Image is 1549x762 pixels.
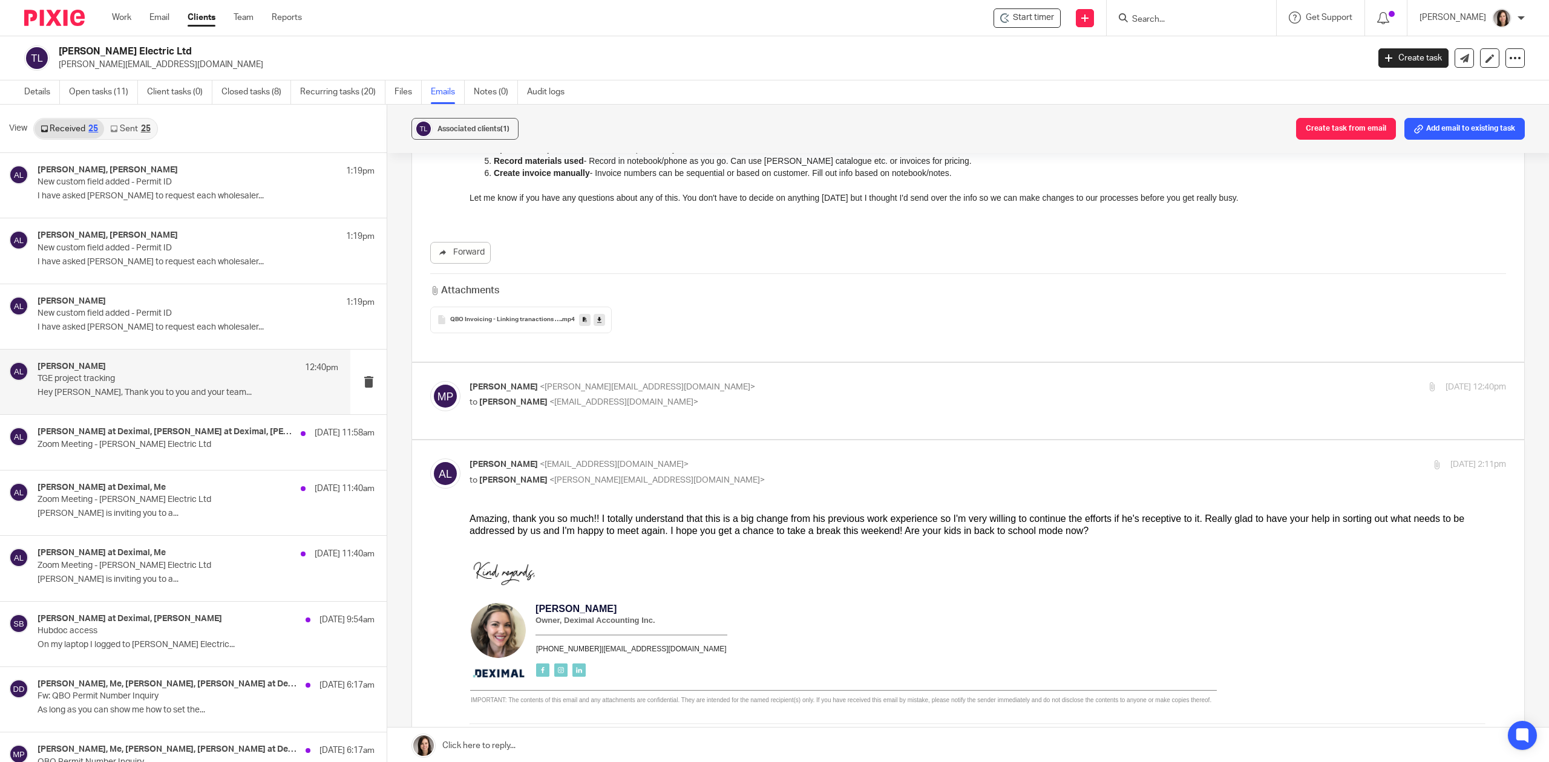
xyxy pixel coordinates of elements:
[38,679,300,689] h4: [PERSON_NAME], Me, [PERSON_NAME], [PERSON_NAME] at Deximal
[1378,48,1449,68] a: Create task
[549,476,765,484] span: <[PERSON_NAME][EMAIL_ADDRESS][DOMAIN_NAME]>
[24,640,1036,652] p: (if not yet in [GEOGRAPHIC_DATA])
[38,243,307,253] p: New custom field added - Permit ID
[500,125,509,132] span: (1)
[24,579,155,589] strong: Tag expenses/permits in Hubdoc
[479,476,548,484] span: [PERSON_NAME]
[315,427,375,439] p: [DATE] 11:58am
[561,316,575,324] span: .mp4
[450,316,561,324] span: QBO Invoicing - Linking tranactions to invoice
[38,427,295,437] h4: [PERSON_NAME] at Deximal, [PERSON_NAME] at Deximal, [PERSON_NAME], Me
[66,103,185,112] b: Owner, Deximal Accounting Inc.
[38,640,375,650] p: On my laptop I logged to [PERSON_NAME] Electric...
[38,296,106,307] h4: [PERSON_NAME]
[103,151,116,164] img: linkedin
[1450,458,1506,471] p: [DATE] 2:11pm
[549,398,698,406] span: <[EMAIL_ADDRESS][DOMAIN_NAME]>
[9,679,28,698] img: svg%3E
[38,374,278,384] p: TGE project tracking
[132,132,134,140] span: |
[346,296,375,308] p: 1:19pm
[1420,11,1486,24] p: [PERSON_NAME]
[346,165,375,177] p: 1:19pm
[24,665,125,675] strong: Upload permit to Hubdoc
[319,744,375,757] p: [DATE] 6:17am
[1,154,57,168] img: photo
[24,542,89,552] strong: Apply for permit
[1013,11,1054,24] span: Start timer
[69,80,138,104] a: Open tasks (11)
[1,45,68,80] img: Kind regards,
[470,460,538,469] span: [PERSON_NAME]
[430,284,499,298] h3: Attachments
[38,388,338,398] p: Hey [PERSON_NAME], Thank you to you and your team...
[38,575,375,585] p: [PERSON_NAME] is inviting you to a...
[112,11,131,24] a: Work
[67,132,132,140] a: [PHONE_NUMBER]
[1,90,56,145] img: photo
[59,45,1100,58] h2: [PERSON_NAME] Electric Ltd
[24,664,1036,676] p: - Will be posted to permits, licenses & fees account
[430,381,460,411] img: svg%3E
[38,626,307,636] p: Hubdoc access
[38,308,307,319] p: New custom field added - Permit ID
[24,541,1036,566] p: - This may happen earlier in the process. I'll be in Hubdoc weekly and will post the permit to th...
[234,11,254,24] a: Team
[38,165,178,175] h4: [PERSON_NAME], [PERSON_NAME]
[24,678,134,688] strong: Upload Receipts to Hubdoc
[38,177,307,187] p: New custom field added - Permit ID
[24,80,60,104] a: Details
[141,125,151,133] div: 25
[470,476,477,484] span: to
[9,483,28,502] img: svg%3E
[24,516,1036,541] p: - Time entries can be added in/edited after they've been made but using the app to track time as ...
[315,548,375,560] p: [DATE] 11:40am
[24,45,50,71] img: svg%3E
[1296,118,1396,140] button: Create task from email
[479,398,548,406] span: [PERSON_NAME]
[474,80,518,104] a: Notes (0)
[24,492,1036,516] p: - Estimates are "stand alone" and will not affect the books. Can use catalogues such as [PERSON_N...
[540,383,755,391] span: <[PERSON_NAME][EMAIL_ADDRESS][DOMAIN_NAME]>
[1492,8,1511,28] img: Danielle%20photo.jpg
[24,689,1036,701] p: - Record in notebook/phone as you go. Can use [PERSON_NAME] catalogue etc. or invoices for pricing.
[994,8,1061,28] div: TG Schulz Electric Ltd
[430,307,612,333] button: QBO Invoicing - Linking tranactions to invoice.mp4
[346,230,375,243] p: 1:19pm
[147,80,212,104] a: Client tasks (0)
[305,362,338,374] p: 12:40pm
[470,383,538,391] span: [PERSON_NAME]
[38,440,307,450] p: Zoom Meeting - [PERSON_NAME] Electric Ltd
[540,460,689,469] span: <[EMAIL_ADDRESS][DOMAIN_NAME]>
[24,518,119,527] strong: Track time in QBO Time
[1446,381,1506,394] p: [DATE] 12:40pm
[38,744,300,755] h4: [PERSON_NAME], Me, [PERSON_NAME], [PERSON_NAME] at Deximal
[221,80,291,104] a: Closed tasks (8)
[1131,15,1240,25] input: Search
[38,705,375,715] p: As long as you can show me how to set the...
[134,132,257,140] a: [EMAIL_ADDRESS][DOMAIN_NAME]
[24,481,223,490] strong: Create customer/project in [GEOGRAPHIC_DATA]
[24,10,85,26] img: Pixie
[24,590,1036,615] p: in QBO and "add" all expenses, time and permits to invoice. I'll send a video of this process as ...
[24,701,1036,713] p: - Invoice numbers can be sequential or based on customer. Fill out info based on notebook/notes.
[411,118,519,140] button: Associated clients(1)
[38,509,375,519] p: [PERSON_NAME] is inviting you to a...
[24,690,114,700] strong: Record materials used
[430,242,491,264] a: Forward
[38,483,166,493] h4: [PERSON_NAME] at Deximal, Me
[315,483,375,495] p: [DATE] 11:40am
[88,125,98,133] div: 25
[24,591,82,601] strong: Create invoice
[9,614,28,633] img: svg%3E
[431,80,465,104] a: Emails
[9,362,28,381] img: svg%3E
[34,119,104,138] a: Received25
[24,567,138,576] strong: Order replacement Vanstock
[9,165,28,184] img: svg%3E
[9,230,28,250] img: svg%3E
[38,561,307,571] p: Zoom Meeting - [PERSON_NAME] Electric Ltd
[38,495,307,505] p: Zoom Meeting - [PERSON_NAME] Electric Ltd
[1,184,742,191] p: IMPORTANT: The contents of this email and any attachments are confidential. They are intended for...
[395,80,422,104] a: Files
